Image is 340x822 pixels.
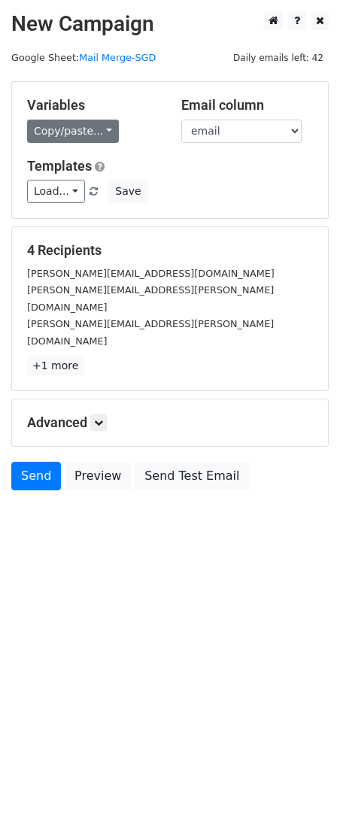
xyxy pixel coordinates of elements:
h5: 4 Recipients [27,242,313,259]
h5: Advanced [27,414,313,431]
a: +1 more [27,356,83,375]
small: [PERSON_NAME][EMAIL_ADDRESS][PERSON_NAME][DOMAIN_NAME] [27,284,274,313]
a: Daily emails left: 42 [228,52,329,63]
button: Save [108,180,147,203]
small: [PERSON_NAME][EMAIL_ADDRESS][PERSON_NAME][DOMAIN_NAME] [27,318,274,347]
a: Templates [27,158,92,174]
h5: Email column [181,97,313,114]
small: [PERSON_NAME][EMAIL_ADDRESS][DOMAIN_NAME] [27,268,275,279]
a: Preview [65,462,131,490]
a: Load... [27,180,85,203]
h5: Variables [27,97,159,114]
a: Mail Merge-SGD [79,52,156,63]
a: Send [11,462,61,490]
a: Send Test Email [135,462,249,490]
h2: New Campaign [11,11,329,37]
small: Google Sheet: [11,52,156,63]
iframe: Chat Widget [265,750,340,822]
a: Copy/paste... [27,120,119,143]
span: Daily emails left: 42 [228,50,329,66]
